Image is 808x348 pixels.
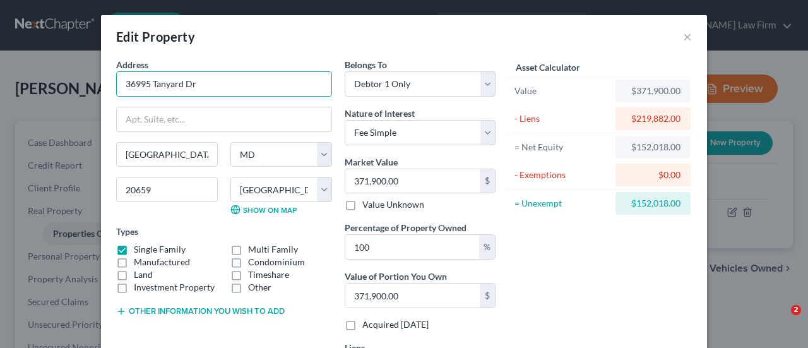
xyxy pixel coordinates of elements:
div: Edit Property [116,28,195,45]
label: Land [134,268,153,281]
label: Timeshare [248,268,289,281]
div: - Liens [514,112,610,125]
button: Other information you wish to add [116,306,285,316]
label: Value of Portion You Own [345,270,447,283]
label: Condominium [248,256,305,268]
div: $371,900.00 [626,85,680,97]
div: % [479,235,495,259]
label: Manufactured [134,256,190,268]
div: $ [480,169,495,193]
div: = Unexempt [514,197,610,210]
div: $ [480,284,495,308]
span: Address [116,59,148,70]
label: Investment Property [134,281,215,294]
button: × [683,29,692,44]
label: Nature of Interest [345,107,415,120]
input: Enter address... [117,72,331,96]
label: Percentage of Property Owned [345,221,466,234]
input: Enter zip... [116,177,218,202]
div: $219,882.00 [626,112,680,125]
div: = Net Equity [514,141,610,153]
label: Market Value [345,155,398,169]
input: 0.00 [345,169,480,193]
label: Other [248,281,271,294]
div: $152,018.00 [626,197,680,210]
label: Types [116,225,138,238]
div: $152,018.00 [626,141,680,153]
input: Enter city... [117,143,217,167]
input: 0.00 [345,284,480,308]
iframe: Intercom live chat [765,305,795,335]
span: Belongs To [345,59,387,70]
input: Apt, Suite, etc... [117,107,331,131]
label: Asset Calculator [516,61,580,74]
label: Single Family [134,243,186,256]
div: Value [514,85,610,97]
a: Show on Map [230,205,297,215]
input: 0.00 [345,235,479,259]
label: Acquired [DATE] [362,318,429,331]
label: Multi Family [248,243,298,256]
span: 2 [791,305,801,315]
div: - Exemptions [514,169,610,181]
label: Value Unknown [362,198,424,211]
div: $0.00 [626,169,680,181]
